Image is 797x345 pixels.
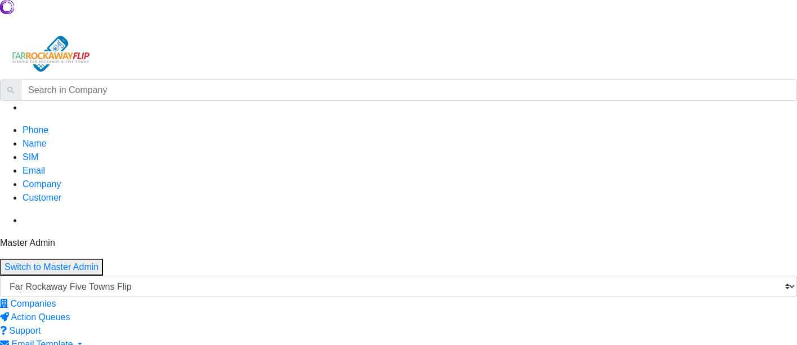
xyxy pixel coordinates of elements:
span: Action Queues [11,312,70,322]
a: Phone [23,125,48,135]
a: Email [23,166,45,175]
a: Company [23,179,61,189]
span: Support [9,326,41,335]
input: Search in Company [21,79,797,101]
a: Customer [23,193,61,202]
a: Name [23,139,47,148]
span: Companies [10,299,56,308]
a: Switch to Master Admin [5,262,98,272]
a: SIM [23,152,38,162]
